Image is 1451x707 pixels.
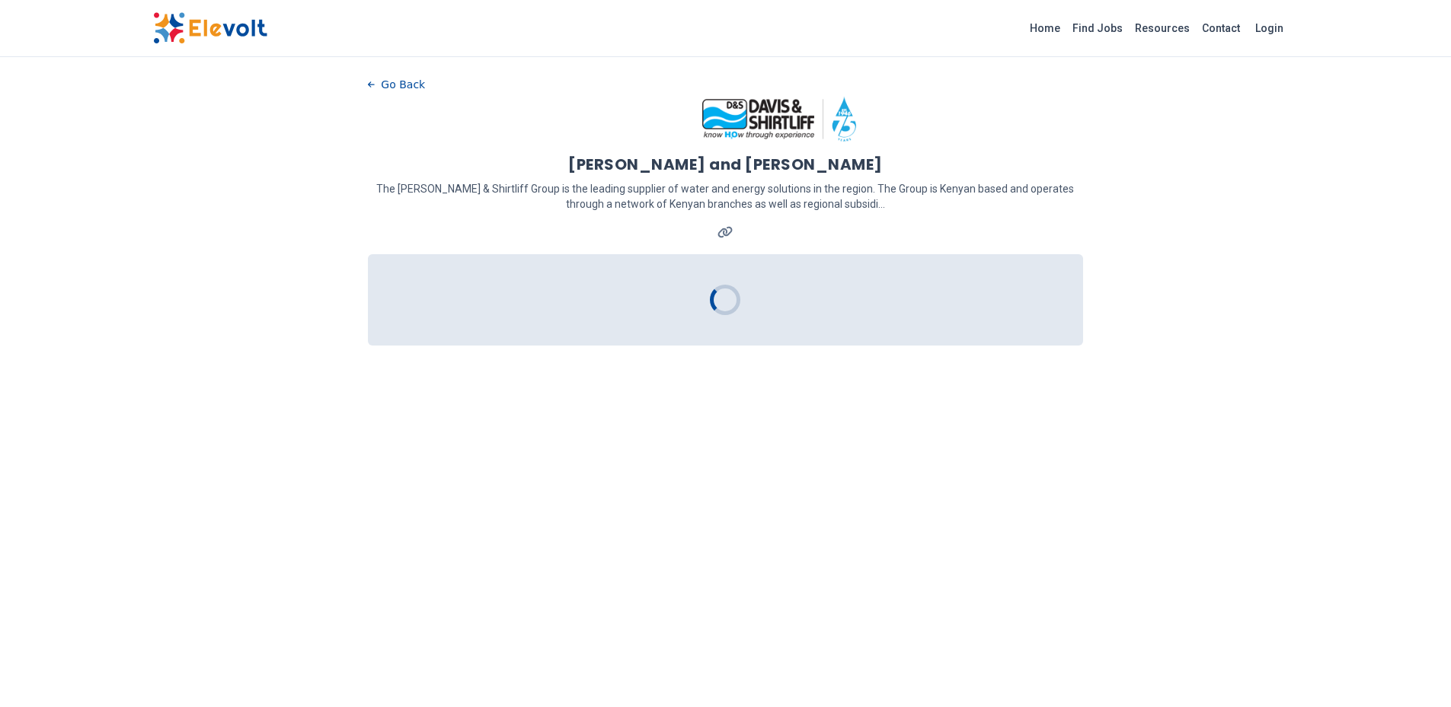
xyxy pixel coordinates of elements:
a: Contact [1196,16,1246,40]
iframe: Advertisement [1107,73,1299,530]
a: Home [1024,16,1066,40]
button: Go Back [368,73,425,96]
img: Elevolt [153,12,267,44]
h1: [PERSON_NAME] and [PERSON_NAME] [568,154,883,175]
img: Davis and Shirtliff [702,96,855,142]
p: The [PERSON_NAME] & Shirtliff Group is the leading supplier of water and energy solutions in the ... [368,181,1083,212]
a: Login [1246,13,1293,43]
div: Loading... [705,279,746,320]
iframe: Advertisement [153,73,344,530]
a: Find Jobs [1066,16,1129,40]
a: Resources [1129,16,1196,40]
